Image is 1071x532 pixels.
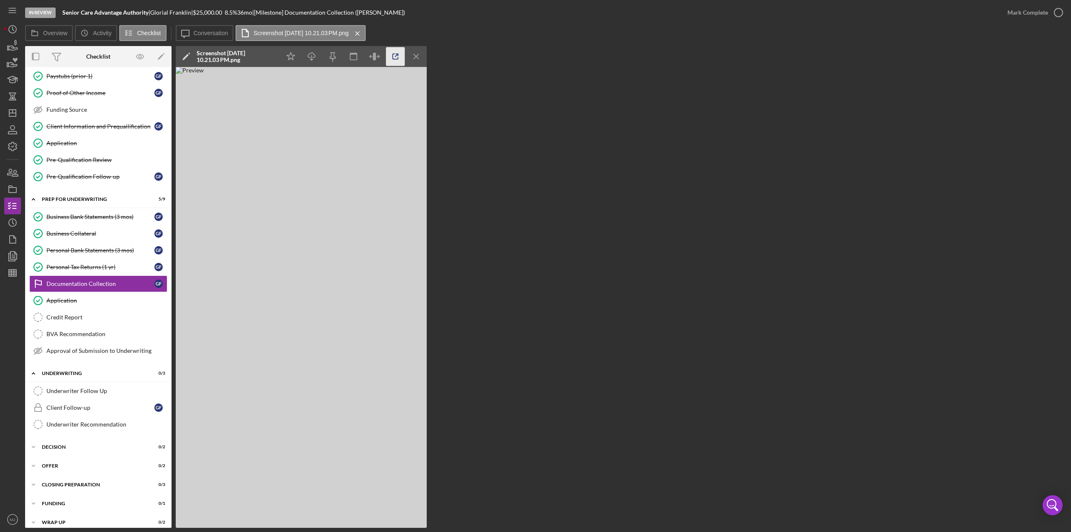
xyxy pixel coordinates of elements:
[1043,495,1063,515] div: Open Intercom Messenger
[154,72,163,80] div: G F
[10,517,15,522] text: MJ
[46,404,154,411] div: Client Follow-up
[46,247,154,254] div: Personal Bank Statements (3 mos)
[154,403,163,412] div: G F
[42,482,144,487] div: Closing Preparation
[999,4,1067,21] button: Mark Complete
[46,73,154,80] div: Paystubs (prior 1)
[176,25,234,41] button: Conversation
[25,25,73,41] button: Overview
[29,152,167,168] a: Pre-Qualification Review
[154,229,163,238] div: G F
[46,331,167,337] div: BVA Recommendation
[46,314,167,321] div: Credit Report
[29,326,167,342] a: BVA Recommendation
[46,280,154,287] div: Documentation Collection
[225,9,237,16] div: 8.5 %
[42,371,144,376] div: Underwriting
[29,101,167,118] a: Funding Source
[42,463,144,468] div: Offer
[154,89,163,97] div: G F
[29,342,167,359] a: Approval of Submission to Underwriting
[42,445,144,450] div: Decision
[150,9,193,16] div: Glorial Franklin |
[237,9,252,16] div: 36 mo
[46,106,167,113] div: Funding Source
[29,208,167,225] a: Business Bank Statements (3 mos)GF
[86,53,110,60] div: Checklist
[154,122,163,131] div: G F
[252,9,405,16] div: | [Milestone] Documentation Collection ([PERSON_NAME])
[42,520,144,525] div: Wrap Up
[29,309,167,326] a: Credit Report
[1007,4,1048,21] div: Mark Complete
[46,213,154,220] div: Business Bank Statements (3 mos)
[193,9,225,16] div: $25,000.00
[150,520,165,525] div: 0 / 2
[46,90,154,96] div: Proof of Other Income
[154,213,163,221] div: G F
[197,50,276,63] div: Screenshot [DATE] 10.21.03 PM.png
[119,25,167,41] button: Checklist
[42,501,144,506] div: Funding
[46,264,154,270] div: Personal Tax Returns (1 yr)
[46,388,167,394] div: Underwriter Follow Up
[42,197,144,202] div: Prep for Underwriting
[46,123,154,130] div: Client Information and Prequailification
[29,225,167,242] a: Business CollateralGF
[154,280,163,288] div: G F
[29,85,167,101] a: Proof of Other IncomeGF
[194,30,228,36] label: Conversation
[29,292,167,309] a: Application
[29,416,167,433] a: Underwriter Recommendation
[150,482,165,487] div: 0 / 3
[29,118,167,135] a: Client Information and PrequailificationGF
[150,501,165,506] div: 0 / 1
[29,168,167,185] a: Pre-Qualification Follow-upGF
[154,172,163,181] div: G F
[75,25,117,41] button: Activity
[62,9,149,16] b: Senior Care Advantage Authority
[150,445,165,450] div: 0 / 2
[46,421,167,428] div: Underwriter Recommendation
[29,68,167,85] a: Paystubs (prior 1)GF
[93,30,111,36] label: Activity
[46,157,167,163] div: Pre-Qualification Review
[46,297,167,304] div: Application
[150,197,165,202] div: 5 / 9
[4,511,21,528] button: MJ
[25,8,56,18] div: In Review
[176,67,427,528] img: Preview
[254,30,348,36] label: Screenshot [DATE] 10.21.03 PM.png
[46,347,167,354] div: Approval of Submission to Underwriting
[137,30,161,36] label: Checklist
[154,263,163,271] div: G F
[154,246,163,254] div: G F
[46,173,154,180] div: Pre-Qualification Follow-up
[29,259,167,275] a: Personal Tax Returns (1 yr)GF
[62,9,150,16] div: |
[29,242,167,259] a: Personal Bank Statements (3 mos)GF
[29,399,167,416] a: Client Follow-upGF
[150,463,165,468] div: 0 / 2
[46,230,154,237] div: Business Collateral
[236,25,366,41] button: Screenshot [DATE] 10.21.03 PM.png
[43,30,67,36] label: Overview
[150,371,165,376] div: 0 / 3
[29,383,167,399] a: Underwriter Follow Up
[29,275,167,292] a: Documentation CollectionGF
[46,140,167,146] div: Application
[29,135,167,152] a: Application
